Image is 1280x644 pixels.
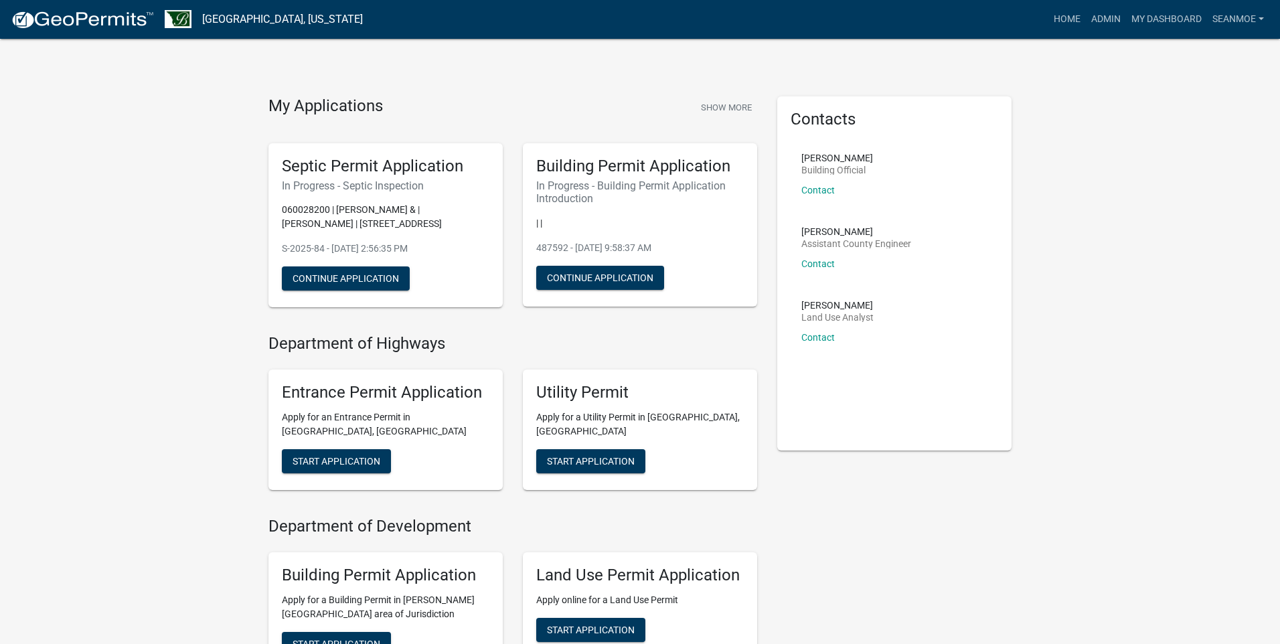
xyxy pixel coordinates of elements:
a: My Dashboard [1126,7,1207,32]
button: Start Application [282,449,391,473]
p: Apply online for a Land Use Permit [536,593,744,607]
h4: My Applications [268,96,383,116]
h5: Contacts [791,110,998,129]
a: Contact [801,185,835,195]
button: Start Application [536,449,645,473]
p: Assistant County Engineer [801,239,911,248]
h5: Septic Permit Application [282,157,489,176]
a: [GEOGRAPHIC_DATA], [US_STATE] [202,8,363,31]
button: Start Application [536,618,645,642]
span: Start Application [547,624,635,635]
h5: Land Use Permit Application [536,566,744,585]
p: Land Use Analyst [801,313,874,322]
a: SeanMoe [1207,7,1269,32]
h4: Department of Highways [268,334,757,353]
p: Apply for a Utility Permit in [GEOGRAPHIC_DATA], [GEOGRAPHIC_DATA] [536,410,744,438]
a: Contact [801,332,835,343]
p: [PERSON_NAME] [801,301,874,310]
p: S-2025-84 - [DATE] 2:56:35 PM [282,242,489,256]
p: Building Official [801,165,873,175]
p: [PERSON_NAME] [801,153,873,163]
a: Home [1048,7,1086,32]
img: Benton County, Minnesota [165,10,191,28]
h6: In Progress - Septic Inspection [282,179,489,192]
button: Continue Application [282,266,410,291]
h5: Utility Permit [536,383,744,402]
button: Show More [696,96,757,118]
button: Continue Application [536,266,664,290]
h5: Entrance Permit Application [282,383,489,402]
h5: Building Permit Application [282,566,489,585]
h4: Department of Development [268,517,757,536]
a: Admin [1086,7,1126,32]
p: Apply for a Building Permit in [PERSON_NAME][GEOGRAPHIC_DATA] area of Jurisdiction [282,593,489,621]
p: 487592 - [DATE] 9:58:37 AM [536,241,744,255]
p: Apply for an Entrance Permit in [GEOGRAPHIC_DATA], [GEOGRAPHIC_DATA] [282,410,489,438]
p: [PERSON_NAME] [801,227,911,236]
span: Start Application [293,456,380,467]
span: Start Application [547,456,635,467]
h6: In Progress - Building Permit Application Introduction [536,179,744,205]
h5: Building Permit Application [536,157,744,176]
a: Contact [801,258,835,269]
p: 060028200 | [PERSON_NAME] & | [PERSON_NAME] | [STREET_ADDRESS] [282,203,489,231]
p: | | [536,216,744,230]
